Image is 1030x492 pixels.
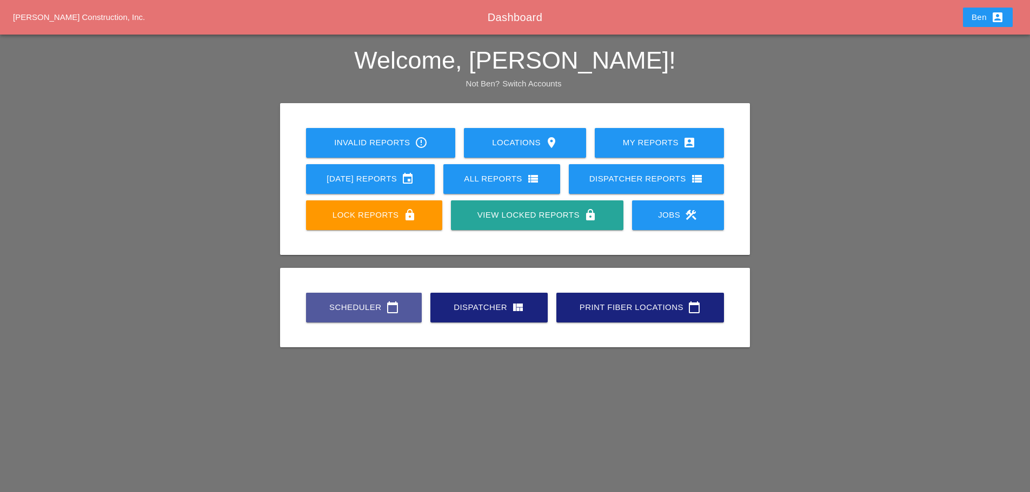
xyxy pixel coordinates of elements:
[584,208,597,221] i: lock
[972,11,1004,24] div: Ben
[612,136,707,149] div: My Reports
[443,164,560,194] a: All Reports
[323,136,438,149] div: Invalid Reports
[488,11,542,23] span: Dashboard
[690,172,703,185] i: view_list
[461,172,543,185] div: All Reports
[556,293,724,322] a: Print Fiber Locations
[323,172,417,185] div: [DATE] Reports
[632,200,724,230] a: Jobs
[415,136,428,149] i: error_outline
[306,200,442,230] a: Lock Reports
[464,128,586,158] a: Locations
[386,301,399,314] i: calendar_today
[688,301,701,314] i: calendar_today
[481,136,568,149] div: Locations
[595,128,724,158] a: My Reports
[545,136,558,149] i: location_on
[466,79,500,88] span: Not Ben?
[448,301,530,314] div: Dispatcher
[401,172,414,185] i: event
[323,301,404,314] div: Scheduler
[306,128,455,158] a: Invalid Reports
[403,208,416,221] i: lock
[430,293,548,322] a: Dispatcher
[13,12,145,22] a: [PERSON_NAME] Construction, Inc.
[991,11,1004,24] i: account_box
[468,208,606,221] div: View Locked Reports
[451,200,623,230] a: View Locked Reports
[683,136,696,149] i: account_box
[569,164,724,194] a: Dispatcher Reports
[306,164,435,194] a: [DATE] Reports
[323,208,425,221] div: Lock Reports
[502,79,561,88] a: Switch Accounts
[685,208,697,221] i: construction
[649,208,707,221] div: Jobs
[586,172,707,185] div: Dispatcher Reports
[511,301,524,314] i: view_quilt
[574,301,707,314] div: Print Fiber Locations
[306,293,422,322] a: Scheduler
[963,8,1013,27] button: Ben
[527,172,540,185] i: view_list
